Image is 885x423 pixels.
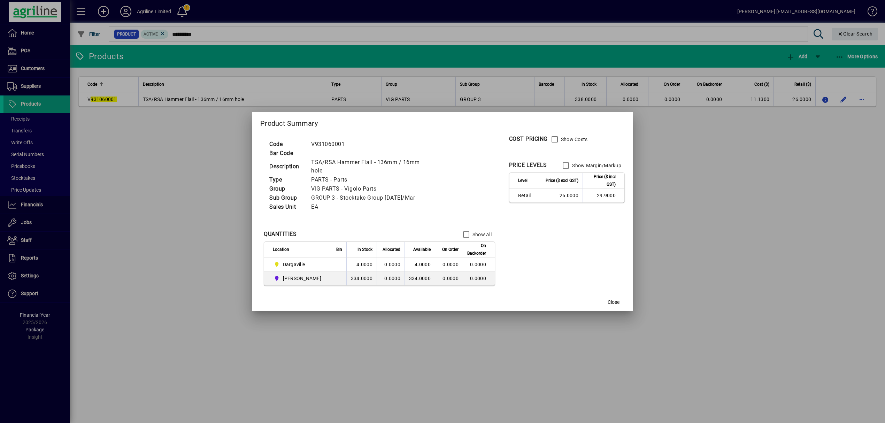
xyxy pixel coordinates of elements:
[560,136,588,143] label: Show Costs
[602,296,625,308] button: Close
[273,246,289,253] span: Location
[377,271,405,285] td: 0.0000
[509,135,548,143] div: COST PRICING
[308,175,434,184] td: PARTS - Parts
[442,246,459,253] span: On Order
[266,158,308,175] td: Description
[308,158,434,175] td: TSA/RSA Hammer Flail - 136mm / 16mm hole
[518,192,537,199] span: Retail
[266,149,308,158] td: Bar Code
[509,161,547,169] div: PRICE LEVELS
[308,193,434,202] td: GROUP 3 - Stocktake Group [DATE]/Mar
[266,193,308,202] td: Sub Group
[405,271,435,285] td: 334.0000
[541,189,583,202] td: 26.0000
[463,257,495,271] td: 0.0000
[471,231,492,238] label: Show All
[518,177,528,184] span: Level
[266,202,308,211] td: Sales Unit
[413,246,431,253] span: Available
[283,261,305,268] span: Dargaville
[308,140,434,149] td: V931060001
[383,246,400,253] span: Allocated
[377,257,405,271] td: 0.0000
[442,276,459,281] span: 0.0000
[583,189,624,202] td: 29.9000
[546,177,578,184] span: Price ($ excl GST)
[264,230,297,238] div: QUANTITIES
[308,184,434,193] td: VIG PARTS - Vigolo Parts
[346,271,377,285] td: 334.0000
[357,246,372,253] span: In Stock
[266,184,308,193] td: Group
[346,257,377,271] td: 4.0000
[273,260,324,269] span: Dargaville
[405,257,435,271] td: 4.0000
[571,162,621,169] label: Show Margin/Markup
[252,112,633,132] h2: Product Summary
[273,274,324,283] span: Gore
[467,242,486,257] span: On Backorder
[608,299,619,306] span: Close
[308,202,434,211] td: EA
[442,262,459,267] span: 0.0000
[283,275,321,282] span: [PERSON_NAME]
[463,271,495,285] td: 0.0000
[266,140,308,149] td: Code
[336,246,342,253] span: Bin
[266,175,308,184] td: Type
[587,173,616,188] span: Price ($ incl GST)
